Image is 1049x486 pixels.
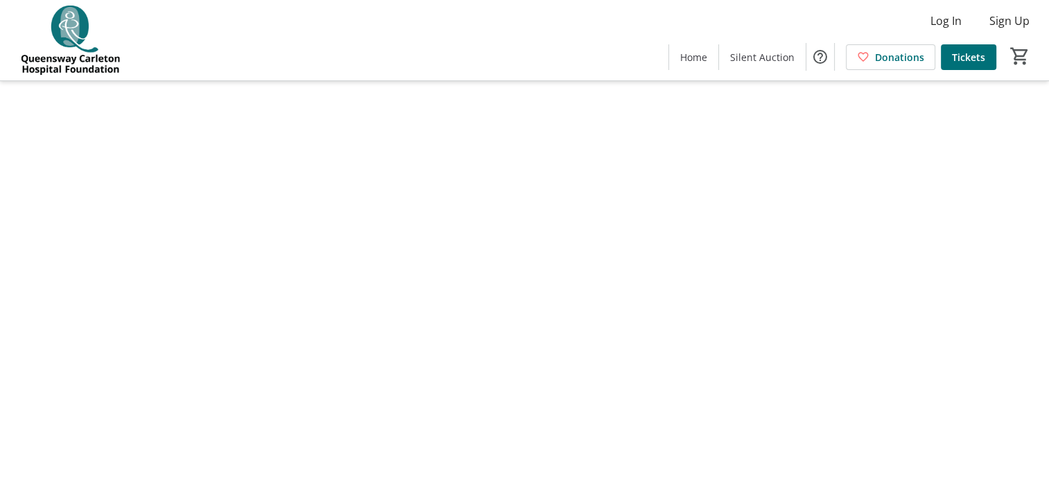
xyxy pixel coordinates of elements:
a: Silent Auction [719,44,806,70]
a: Donations [846,44,935,70]
img: QCH Foundation's Logo [8,6,132,75]
button: Help [806,43,834,71]
a: Home [669,44,718,70]
span: Tickets [952,50,985,64]
span: Home [680,50,707,64]
button: Sign Up [978,10,1041,32]
span: Silent Auction [730,50,795,64]
span: Sign Up [989,12,1030,29]
span: Donations [875,50,924,64]
span: Log In [930,12,962,29]
button: Log In [919,10,973,32]
a: Tickets [941,44,996,70]
button: Cart [1007,44,1032,69]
